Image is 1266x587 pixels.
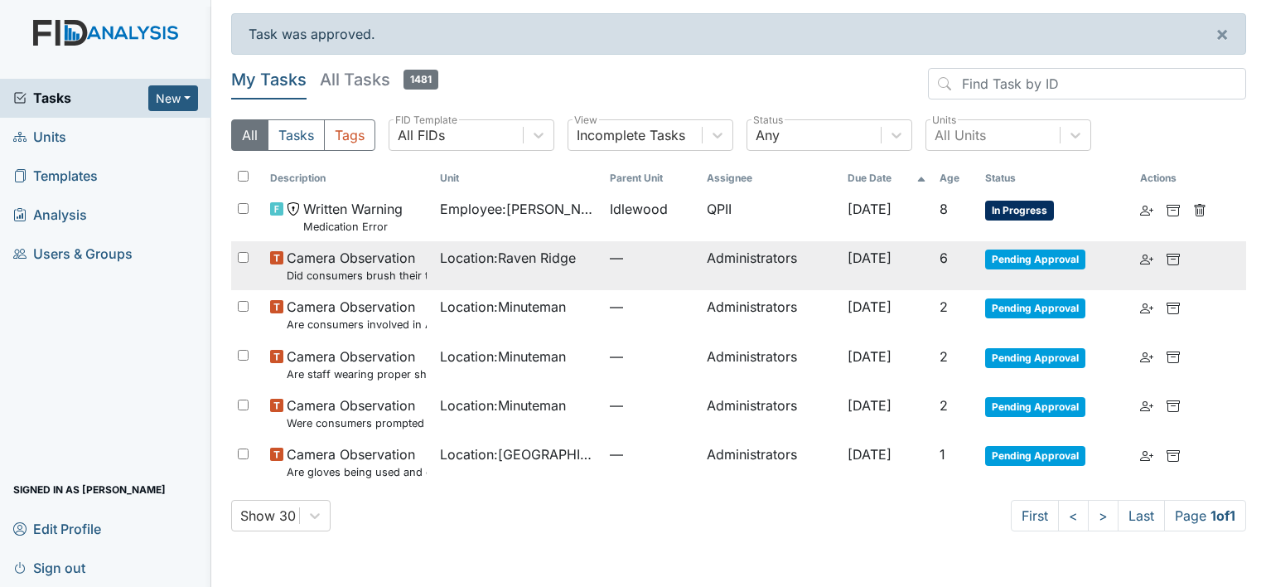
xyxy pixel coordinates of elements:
span: 2 [940,298,948,315]
div: Type filter [231,119,375,151]
span: [DATE] [848,397,892,414]
div: Incomplete Tasks [577,125,685,145]
input: Find Task by ID [928,68,1246,99]
span: Templates [13,163,98,189]
td: Administrators [700,241,842,290]
span: In Progress [985,201,1054,221]
th: Actions [1133,164,1216,192]
small: Are consumers involved in Active Treatment? [287,317,427,332]
a: > [1088,500,1119,531]
a: First [1011,500,1059,531]
span: Camera Observation Are staff wearing proper shoes? [287,347,427,382]
span: Edit Profile [13,516,101,541]
span: [DATE] [848,446,892,463]
span: Location : Minuteman [440,395,566,415]
span: 2 [940,397,948,414]
td: Administrators [700,290,842,339]
div: All FIDs [398,125,445,145]
span: Units [13,124,66,150]
a: < [1058,500,1089,531]
a: Last [1118,500,1165,531]
span: Location : [GEOGRAPHIC_DATA] [440,444,597,464]
small: Medication Error [303,219,403,235]
span: Location : Raven Ridge [440,248,576,268]
button: Tags [324,119,375,151]
strong: 1 of 1 [1210,507,1235,524]
span: 8 [940,201,948,217]
span: Signed in as [PERSON_NAME] [13,477,166,502]
div: Task was approved. [231,13,1246,55]
a: Tasks [13,88,148,108]
h5: My Tasks [231,68,307,91]
span: Analysis [13,202,87,228]
a: Archive [1167,297,1180,317]
span: Sign out [13,555,85,580]
th: Toggle SortBy [978,164,1133,192]
th: Toggle SortBy [933,164,978,192]
span: Pending Approval [985,348,1085,368]
td: QPII [700,192,842,241]
button: × [1199,14,1245,54]
th: Toggle SortBy [433,164,603,192]
span: Location : Minuteman [440,347,566,366]
a: Archive [1167,444,1180,464]
a: Archive [1167,199,1180,219]
th: Toggle SortBy [841,164,933,192]
span: Camera Observation Were consumers prompted and/or assisted with washing their hands for meal prep? [287,395,427,431]
span: Idlewood [610,199,668,219]
h5: All Tasks [320,68,438,91]
nav: task-pagination [1011,500,1246,531]
span: — [610,297,693,317]
span: 6 [940,250,948,266]
span: Pending Approval [985,397,1085,417]
span: Location : Minuteman [440,297,566,317]
small: Are gloves being used and changed as needed? [287,464,427,480]
span: × [1215,22,1229,46]
span: [DATE] [848,201,892,217]
span: — [610,347,693,366]
button: Tasks [268,119,325,151]
div: Any [756,125,780,145]
div: Show 30 [240,506,296,526]
td: Administrators [700,389,842,438]
span: [DATE] [848,348,892,365]
span: Page [1164,500,1246,531]
span: Pending Approval [985,250,1085,269]
a: Archive [1167,395,1180,415]
span: Camera Observation Are consumers involved in Active Treatment? [287,297,427,332]
a: Archive [1167,248,1180,268]
td: Administrators [700,438,842,487]
span: — [610,248,693,268]
div: All Units [935,125,986,145]
span: Written Warning Medication Error [303,199,403,235]
th: Assignee [700,164,842,192]
a: Delete [1193,199,1206,219]
input: Toggle All Rows Selected [238,171,249,182]
span: [DATE] [848,250,892,266]
span: Camera Observation Are gloves being used and changed as needed? [287,444,427,480]
span: Users & Groups [13,241,133,267]
small: Were consumers prompted and/or assisted with washing their hands for meal prep? [287,415,427,431]
span: — [610,444,693,464]
th: Toggle SortBy [263,164,433,192]
span: 1481 [403,70,438,90]
span: — [610,395,693,415]
small: Are staff wearing proper shoes? [287,366,427,382]
span: Pending Approval [985,446,1085,466]
button: New [148,85,198,111]
span: Pending Approval [985,298,1085,318]
span: Camera Observation Did consumers brush their teeth after the meal? [287,248,427,284]
button: All [231,119,268,151]
span: 2 [940,348,948,365]
small: Did consumers brush their teeth after the meal? [287,268,427,284]
td: Administrators [700,340,842,389]
a: Archive [1167,347,1180,366]
span: Employee : [PERSON_NAME] [440,199,597,219]
th: Toggle SortBy [603,164,700,192]
span: [DATE] [848,298,892,315]
span: 1 [940,446,945,463]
